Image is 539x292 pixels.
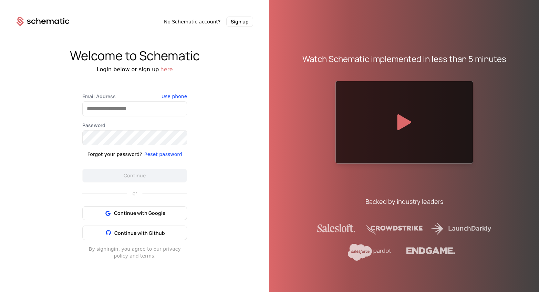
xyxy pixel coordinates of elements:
[82,169,187,182] button: Continue
[160,65,173,74] button: here
[162,93,187,100] button: Use phone
[127,191,143,196] span: or
[365,197,443,206] div: Backed by industry leaders
[87,151,142,158] div: Forgot your password?
[82,206,187,220] button: Continue with Google
[82,93,187,100] label: Email Address
[302,53,506,64] div: Watch Schematic implemented in less than 5 minutes
[114,230,165,236] span: Continue with Github
[82,122,187,129] label: Password
[114,253,128,259] a: policy
[82,226,187,240] button: Continue with Github
[164,18,221,25] span: No Schematic account?
[144,151,182,158] button: Reset password
[114,210,165,217] span: Continue with Google
[140,253,154,259] a: terms
[226,17,253,27] button: Sign up
[82,246,187,259] div: By signing in , you agree to our privacy and .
